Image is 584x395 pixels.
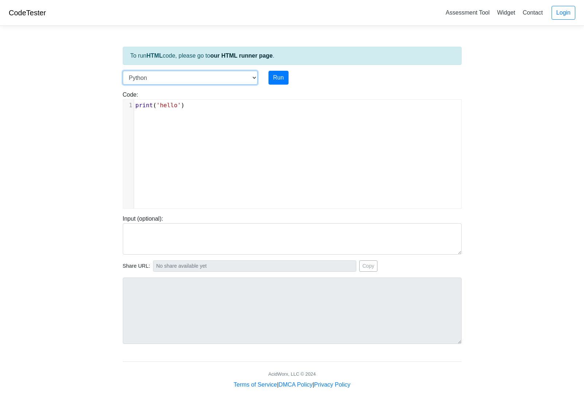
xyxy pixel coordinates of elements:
a: Privacy Policy [314,382,350,388]
div: AcidWorx, LLC © 2024 [268,371,315,377]
div: | | [234,380,350,389]
div: 1 [123,101,134,110]
a: DMCA Policy [279,382,313,388]
strong: HTML [146,53,162,59]
div: Input (optional): [117,214,467,255]
div: To run code, please go to . [123,47,462,65]
div: Code: [117,90,467,209]
span: print [136,102,153,109]
a: Login [552,6,575,20]
button: Run [269,71,289,85]
input: No share available yet [153,260,356,272]
button: Copy [359,260,378,272]
span: ( ) [136,102,185,109]
span: Share URL: [123,262,150,270]
a: CodeTester [9,9,46,17]
a: our HTML runner page [210,53,273,59]
a: Assessment Tool [443,7,493,19]
span: 'hello' [156,102,181,109]
a: Contact [520,7,546,19]
a: Terms of Service [234,382,277,388]
a: Widget [494,7,518,19]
